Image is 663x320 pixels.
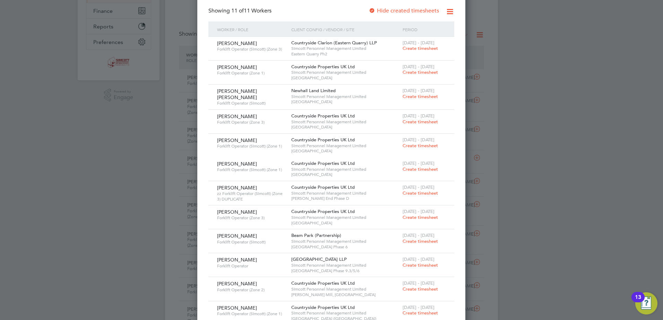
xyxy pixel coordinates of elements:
span: Forklift Operator (Zone 1) [217,70,286,76]
span: [GEOGRAPHIC_DATA] [291,220,399,226]
span: Simcott Personnel Management Limited [291,119,399,125]
span: [GEOGRAPHIC_DATA] [291,148,399,154]
span: [DATE] - [DATE] [403,160,434,166]
span: 11 of [231,7,244,14]
span: [DATE] - [DATE] [403,88,434,94]
span: [PERSON_NAME] [217,113,257,119]
div: Showing [208,7,273,15]
span: Countryside Properties UK Ltd [291,280,355,286]
span: Countryside Properties UK Ltd [291,137,355,143]
span: [DATE] - [DATE] [403,184,434,190]
span: Countryside Properties UK Ltd [291,304,355,310]
span: [GEOGRAPHIC_DATA] [291,99,399,105]
span: Create timesheet [403,69,438,75]
span: [PERSON_NAME] [217,305,257,311]
span: [DATE] - [DATE] [403,208,434,214]
span: Simcott Personnel Management Limited [291,215,399,220]
span: [PERSON_NAME] [217,281,257,287]
span: Create timesheet [403,310,438,316]
span: Simcott Personnel Management Limited [291,167,399,172]
div: Worker / Role [215,21,290,37]
span: [DATE] - [DATE] [403,256,434,262]
span: Forklift Operator (Zone 2) [217,287,286,293]
span: Countryside Properties UK Ltd [291,64,355,70]
button: Open Resource Center, 13 new notifications [635,292,657,314]
span: [GEOGRAPHIC_DATA] [291,172,399,177]
span: Eastern Quarry Ph2 [291,51,399,57]
span: [DATE] - [DATE] [403,64,434,70]
span: Simcott Personnel Management Limited [291,310,399,316]
span: zz Forklift Operator (Simcott) (Zone 3) DUPLICATE [217,191,286,202]
div: Period [401,21,447,37]
label: Hide created timesheets [369,7,439,14]
span: [GEOGRAPHIC_DATA] [291,124,399,130]
span: Simcott Personnel Management Limited [291,46,399,51]
span: [PERSON_NAME] [217,40,257,46]
span: Forklift Operator (Zone 3) [217,215,286,221]
span: [GEOGRAPHIC_DATA] [291,75,399,81]
span: Forklift Operator (Simcott) [217,100,286,106]
span: 11 Workers [231,7,272,14]
span: Forklift Operator (Zone 3) [217,119,286,125]
span: Simcott Personnel Management Limited [291,286,399,292]
span: [PERSON_NAME] [217,233,257,239]
span: Beam Park (Partnership) [291,232,341,238]
span: [DATE] - [DATE] [403,304,434,310]
span: Simcott Personnel Management Limited [291,94,399,99]
span: Simcott Personnel Management Limited [291,70,399,75]
span: [GEOGRAPHIC_DATA] Phase 9.3/5/6 [291,268,399,274]
span: Simcott Personnel Management Limited [291,263,399,268]
span: [GEOGRAPHIC_DATA] LLP [291,256,347,262]
span: [PERSON_NAME] [PERSON_NAME] [217,88,257,100]
span: Forklift Operator [217,263,286,269]
span: [PERSON_NAME] [217,137,257,143]
span: Countryside Clarion (Eastern Quarry) LLP [291,40,377,46]
span: Create timesheet [403,45,438,51]
span: Forklift Operator (Simcott) (Zone 1) [217,143,286,149]
span: [DATE] - [DATE] [403,280,434,286]
span: [PERSON_NAME] [217,209,257,215]
span: Countryside Properties UK Ltd [291,208,355,214]
span: Create timesheet [403,238,438,244]
span: Newhall Land Limited [291,88,336,94]
span: [PERSON_NAME] End Phase D [291,196,399,201]
span: Create timesheet [403,190,438,196]
span: [DATE] - [DATE] [403,40,434,46]
span: [DATE] - [DATE] [403,113,434,119]
span: Create timesheet [403,262,438,268]
div: Client Config / Vendor / Site [290,21,401,37]
span: Create timesheet [403,214,438,220]
span: [PERSON_NAME] [217,185,257,191]
span: Create timesheet [403,143,438,149]
span: [PERSON_NAME] [217,161,257,167]
span: Create timesheet [403,286,438,292]
span: Simcott Personnel Management Limited [291,143,399,149]
span: [DATE] - [DATE] [403,137,434,143]
span: Forklift Operator (Simcott) (Zone 3) [217,46,286,52]
span: Forklift Operator (Simcott) (Zone 1) [217,311,286,317]
span: [PERSON_NAME] [217,257,257,263]
span: [PERSON_NAME] [217,64,257,70]
span: Simcott Personnel Management Limited [291,190,399,196]
span: Create timesheet [403,166,438,172]
span: Forklift Operator (Simcott) [217,239,286,245]
span: [GEOGRAPHIC_DATA] Phase 6 [291,244,399,250]
span: Forklift Operator (Simcott) (Zone 1) [217,167,286,172]
div: 13 [635,297,641,306]
span: [DATE] - [DATE] [403,232,434,238]
span: Countryside Properties UK Ltd [291,184,355,190]
span: Create timesheet [403,94,438,99]
span: Countryside Properties UK Ltd [291,160,355,166]
span: Create timesheet [403,119,438,125]
span: [PERSON_NAME] Mill, [GEOGRAPHIC_DATA] [291,292,399,297]
span: Countryside Properties UK Ltd [291,113,355,119]
span: Simcott Personnel Management Limited [291,239,399,244]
